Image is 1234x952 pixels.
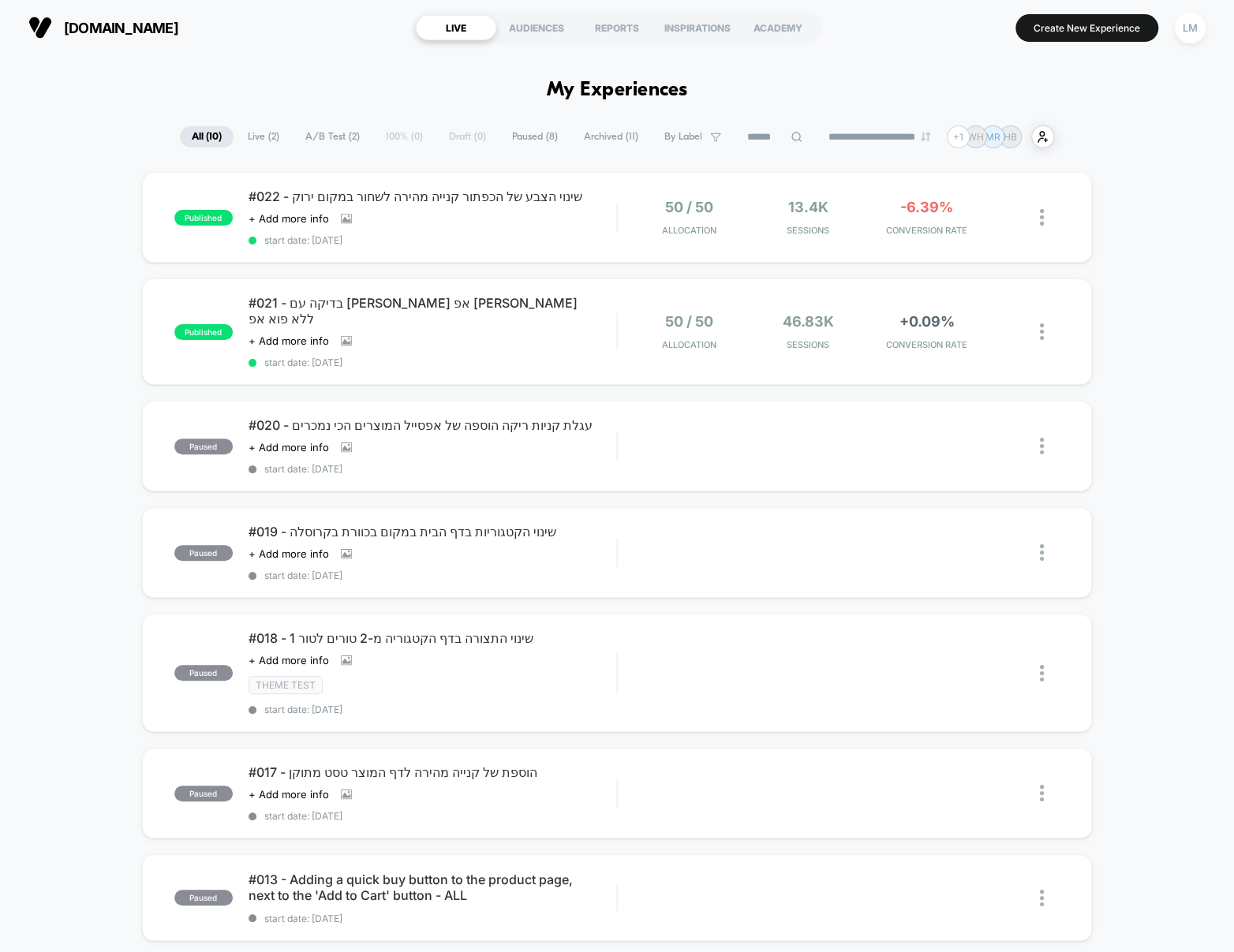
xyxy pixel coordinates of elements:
img: close [1040,209,1044,226]
span: start date: [DATE] [249,234,616,246]
span: [DOMAIN_NAME] [64,20,178,36]
p: WH [967,131,984,143]
span: Archived ( 11 ) [572,126,650,147]
span: + Add more info [249,212,329,225]
span: published [174,210,233,226]
span: Live ( 2 ) [236,126,291,147]
span: All ( 10 ) [180,126,234,147]
span: CONVERSION RATE [871,339,982,350]
span: #021 - בדיקה עם [PERSON_NAME] אפ [PERSON_NAME] ללא פוא אפ [249,295,616,327]
img: close [1040,785,1044,801]
span: + Add more info [249,334,329,347]
span: published [174,324,233,340]
span: #013 - Adding a quick buy button to the product page, next to the 'Add to Cart' button - ALL [249,872,616,903]
span: A/B Test ( 2 ) [294,126,372,147]
span: 46.83k [782,313,833,330]
span: #020 - עגלת קניות ריקה הוספה של אפסייל המוצרים הכי נמכרים [249,417,616,433]
span: paused [174,439,233,454]
span: paused [174,786,233,801]
span: #019 - שינוי הקטגוריות בדף הבית במקום בכוורת בקרוסלה [249,524,616,539]
button: [DOMAIN_NAME] [24,15,183,40]
span: 50 / 50 [665,199,713,215]
div: AUDIENCES [496,15,577,40]
img: close [1040,544,1044,561]
span: start date: [DATE] [249,357,616,368]
span: start date: [DATE] [249,704,616,715]
span: #022 - שינוי הצבע של הכפתור קנייה מהירה לשחור במקום ירוק [249,189,616,204]
h1: My Experiences [547,79,688,102]
img: close [1040,323,1044,340]
span: start date: [DATE] [249,463,616,475]
span: Sessions [752,339,863,350]
div: INSPIRATIONS [657,15,738,40]
div: ACADEMY [738,15,818,40]
span: paused [174,545,233,561]
span: -6.39% [900,199,953,215]
img: close [1040,438,1044,454]
span: 50 / 50 [665,313,713,330]
span: + Add more info [249,547,329,560]
button: LM [1170,12,1210,44]
img: close [1040,890,1044,906]
span: paused [174,890,233,905]
span: +0.09% [899,313,955,330]
span: #017 - הוספת של קנייה מהירה לדף המוצר טסט מתוקן [249,764,616,780]
span: Paused ( 8 ) [500,126,570,147]
span: + Add more info [249,441,329,454]
img: end [921,132,930,141]
span: Allocation [662,339,716,350]
p: HB [1004,131,1017,143]
span: start date: [DATE] [249,569,616,581]
span: Sessions [752,225,863,236]
div: LM [1175,13,1206,43]
p: MR [985,131,1000,143]
span: + Add more info [249,788,329,801]
span: start date: [DATE] [249,913,616,924]
span: paused [174,665,233,681]
span: #018 - שינוי התצורה בדף הקטגוריה מ-2 טורים לטור 1 [249,630,616,646]
img: Visually logo [28,16,52,39]
span: 13.4k [787,199,828,215]
span: start date: [DATE] [249,810,616,822]
span: CONVERSION RATE [871,225,982,236]
span: + Add more info [249,654,329,666]
span: Theme Test [249,676,323,694]
div: REPORTS [577,15,657,40]
button: Create New Experience [1015,14,1158,42]
div: LIVE [416,15,496,40]
img: close [1040,665,1044,681]
span: By Label [664,131,702,143]
div: + 1 [947,125,970,148]
span: Allocation [662,225,716,236]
